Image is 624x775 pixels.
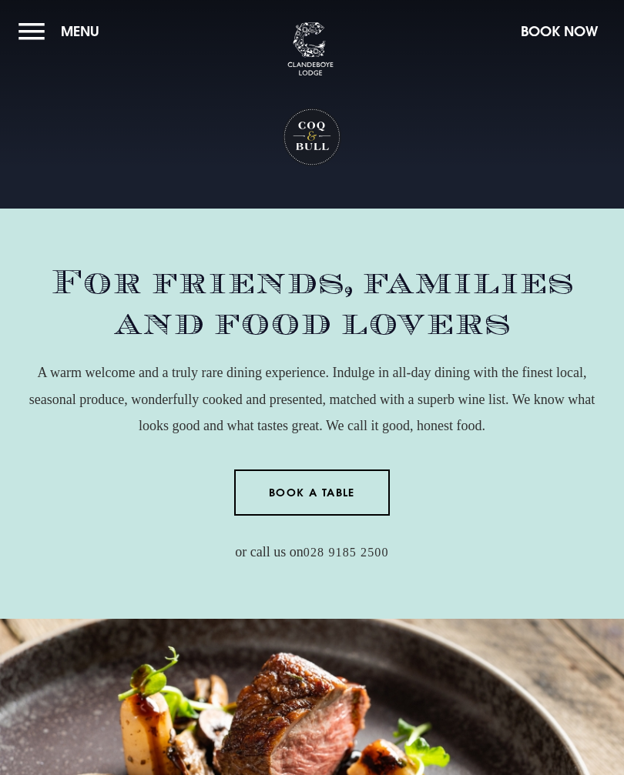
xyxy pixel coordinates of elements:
p: A warm welcome and a truly rare dining experience. Indulge in all-day dining with the finest loca... [18,359,606,439]
img: Clandeboye Lodge [287,22,334,76]
a: Book a Table [234,469,391,516]
a: 028 9185 2500 [304,546,389,560]
h1: Coq & Bull [283,108,342,167]
p: or call us on [18,539,606,565]
button: Menu [18,15,107,48]
span: Menu [61,22,99,40]
button: Book Now [513,15,606,48]
h2: For friends, families and food lovers [18,262,606,344]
